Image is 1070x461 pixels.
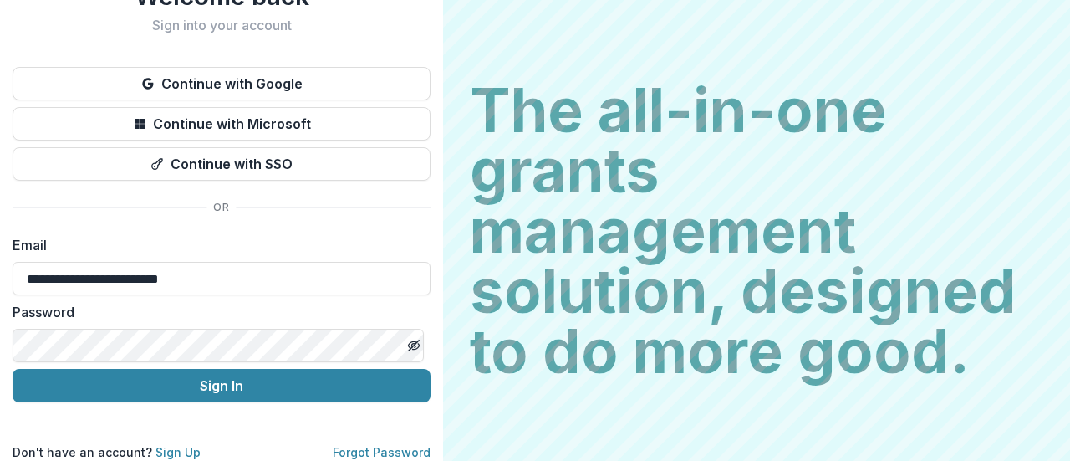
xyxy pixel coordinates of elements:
[13,147,431,181] button: Continue with SSO
[333,445,431,459] a: Forgot Password
[13,67,431,100] button: Continue with Google
[155,445,201,459] a: Sign Up
[13,107,431,141] button: Continue with Microsoft
[13,18,431,33] h2: Sign into your account
[13,302,420,322] label: Password
[400,332,427,359] button: Toggle password visibility
[13,369,431,402] button: Sign In
[13,443,201,461] p: Don't have an account?
[13,235,420,255] label: Email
